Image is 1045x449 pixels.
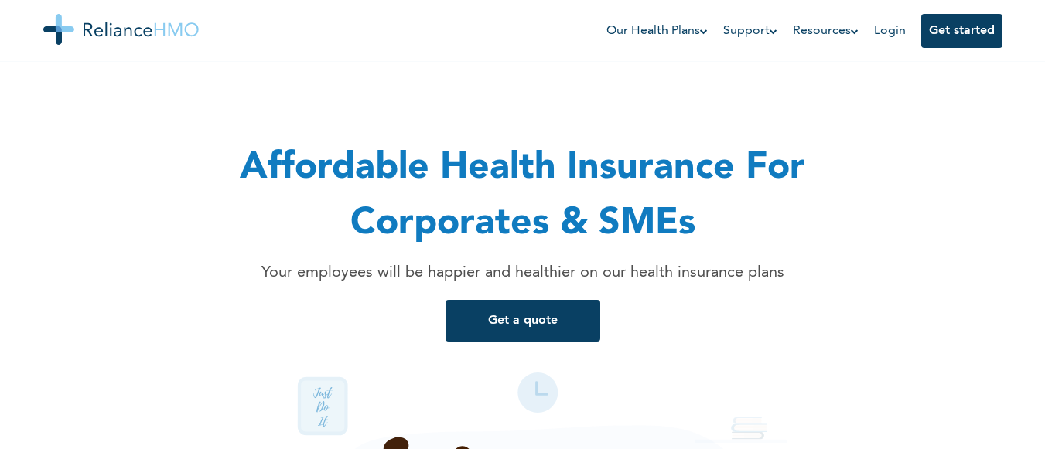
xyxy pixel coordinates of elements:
[175,261,871,284] p: Your employees will be happier and healthier on our health insurance plans
[606,22,708,40] a: Our Health Plans
[723,22,777,40] a: Support
[793,22,859,40] a: Resources
[43,14,199,45] img: Reliance HMO's Logo
[874,25,906,37] a: Login
[136,141,910,252] h1: Affordable Health Insurance For Corporates & SMEs
[921,14,1002,48] button: Get started
[446,300,600,342] button: Get a quote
